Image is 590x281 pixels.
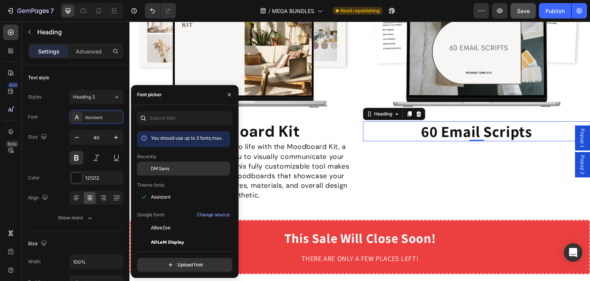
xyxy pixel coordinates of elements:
span: ADLaM Display [151,238,184,245]
button: Save [510,3,536,18]
p: it easy to create stunning moodboards that showcase your chosen color schemes, textures, material... [1,150,227,169]
p: Theme fonts [137,182,164,189]
span: / [268,7,270,15]
div: Change source [197,211,230,218]
span: Heading 2 [73,94,95,100]
span: MEGA BUNDLES [272,7,314,15]
div: Assistant [85,114,121,121]
span: Popup 2 [449,134,457,153]
p: Recently [137,153,156,160]
span: ABeeZee [151,224,171,231]
span: DM Sans [151,165,169,172]
div: Upload font [167,261,203,269]
div: Heading [243,89,264,96]
button: 7 [3,3,57,18]
iframe: Design area [129,22,590,281]
div: Color [28,174,40,181]
div: Publish [545,7,565,15]
div: Size [28,239,48,249]
span: You should use up to 3 fonts max. [151,135,223,141]
div: Undo/Redo [145,3,176,18]
div: Width [28,258,41,265]
div: Open Intercom Messenger [564,243,582,262]
h2: Rich Text Editor. Editing area: main [234,100,461,120]
p: Heading [37,27,120,37]
button: Upload font [137,258,232,272]
div: Show more [58,214,94,222]
span: Save [517,8,530,14]
p: ideas with clarity and style. This fully customizable tool makes [1,140,227,150]
div: Align [28,193,50,203]
span: Assistant [151,194,171,201]
button: Publish [539,3,571,18]
span: Popup 1 [449,107,457,126]
p: Moodboard Kit [1,100,227,119]
div: Font [28,114,38,120]
p: 60 Email Scripts [234,100,460,119]
div: Font picker [137,91,162,98]
div: 121212 [85,175,121,182]
div: Size [28,132,48,142]
p: Bring your design concepts to life with the Moodboard Kit, a powerful tool that allows you to vis... [1,120,227,140]
input: Auto [70,255,123,269]
div: Text style [28,74,49,81]
p: Settings [38,47,60,55]
p: Advanced [76,47,102,55]
span: This Sale Will Close Soon! [155,208,307,225]
p: 7 [50,6,54,15]
input: Search font [137,111,232,125]
p: aesthetic. [1,169,227,179]
button: Heading 2 [70,90,123,104]
span: THERE ARE ONLY A FEW PLACES LEFT! [172,232,289,241]
button: Show more [28,211,123,225]
div: Beta [6,141,18,147]
div: Styles [28,94,41,100]
div: 450 [7,82,18,88]
button: Change source [196,210,230,219]
p: Google fonts [137,211,164,218]
span: Need republishing [340,7,380,14]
